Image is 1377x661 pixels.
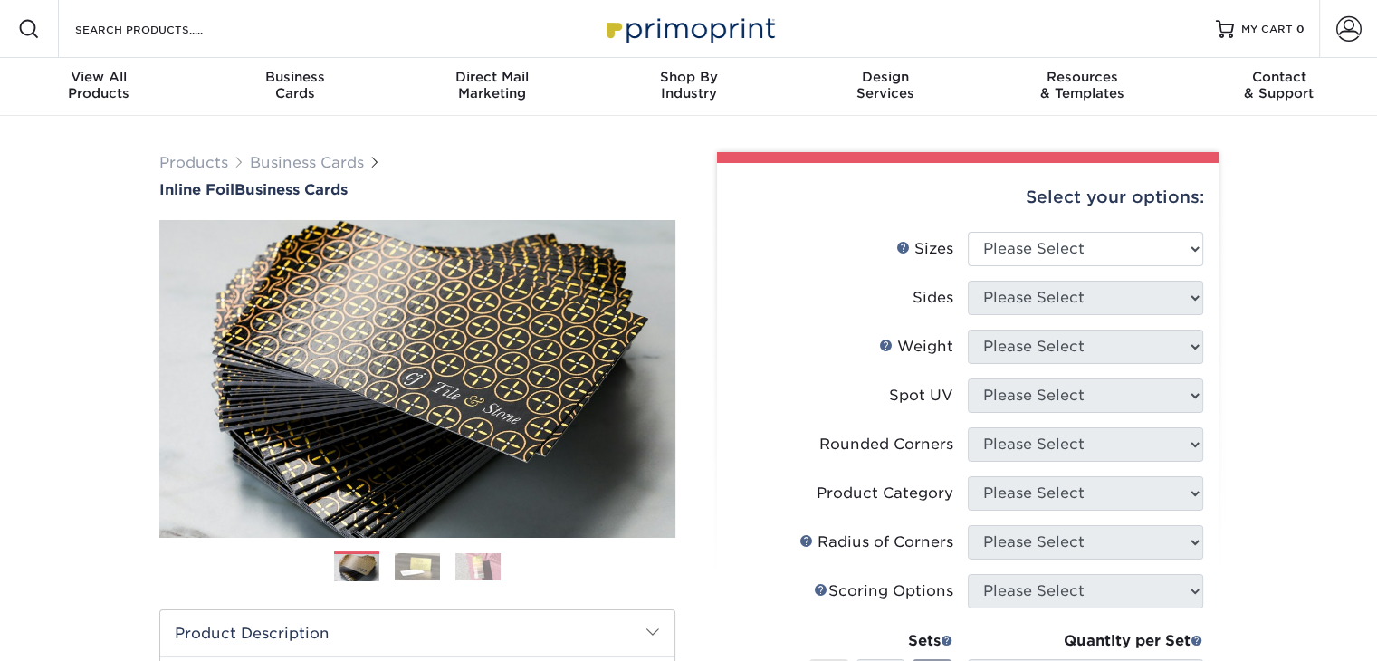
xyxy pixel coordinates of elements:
img: Business Cards 03 [455,553,501,580]
span: Contact [1181,69,1377,85]
span: 0 [1296,23,1305,35]
div: Sizes [896,238,953,260]
div: Cards [196,69,393,101]
span: MY CART [1241,22,1293,37]
div: Quantity per Set [968,630,1203,652]
span: Shop By [590,69,787,85]
span: Inline Foil [159,181,234,198]
div: & Templates [983,69,1180,101]
input: SEARCH PRODUCTS..... [73,18,250,40]
div: Rounded Corners [819,434,953,455]
div: Scoring Options [814,580,953,602]
div: Radius of Corners [799,532,953,553]
span: Resources [983,69,1180,85]
span: Design [787,69,983,85]
div: Spot UV [889,385,953,407]
img: Business Cards 02 [395,553,440,580]
img: Inline Foil 01 [159,120,675,637]
img: Business Cards 01 [334,545,379,590]
span: Direct Mail [394,69,590,85]
a: Products [159,154,228,171]
h1: Business Cards [159,181,675,198]
a: Resources& Templates [983,58,1180,116]
img: Primoprint [598,9,779,48]
a: Inline FoilBusiness Cards [159,181,675,198]
div: Marketing [394,69,590,101]
a: Direct MailMarketing [394,58,590,116]
div: Weight [879,336,953,358]
a: BusinessCards [196,58,393,116]
div: Industry [590,69,787,101]
div: Sets [808,630,953,652]
h2: Product Description [160,610,674,656]
div: Select your options: [732,163,1204,232]
span: Business [196,69,393,85]
div: & Support [1181,69,1377,101]
div: Services [787,69,983,101]
div: Product Category [817,483,953,504]
a: Contact& Support [1181,58,1377,116]
a: DesignServices [787,58,983,116]
a: Business Cards [250,154,364,171]
a: Shop ByIndustry [590,58,787,116]
div: Sides [913,287,953,309]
